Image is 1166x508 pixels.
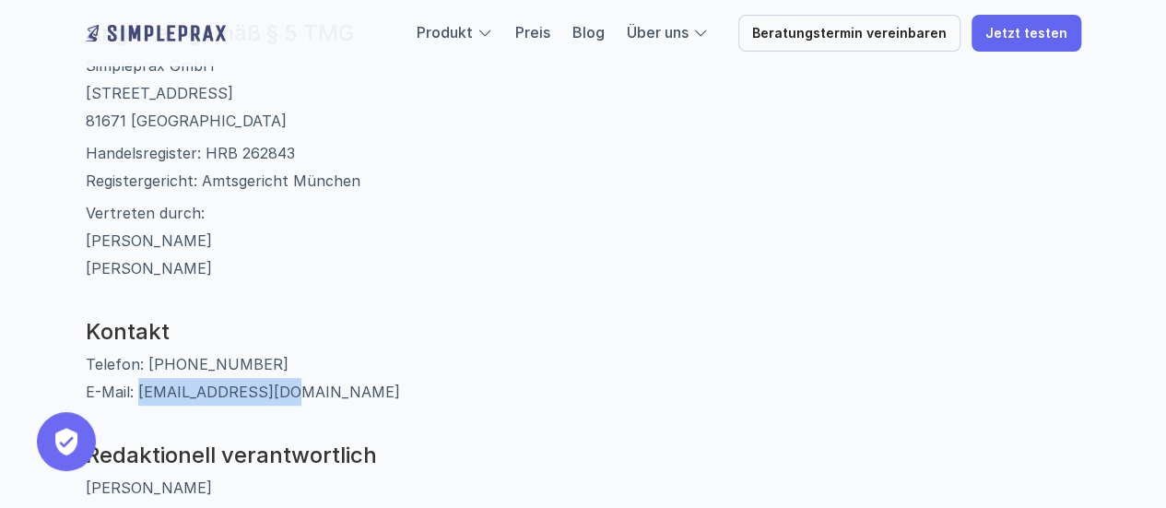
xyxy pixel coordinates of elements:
[752,26,947,41] p: Beratungstermin vereinbaren
[86,52,1081,135] p: Simpleprax GmbH [STREET_ADDRESS] 81671 [GEOGRAPHIC_DATA]
[738,15,960,52] a: Beratungstermin vereinbaren
[86,443,1081,469] h3: Redaktionell verantwortlich
[86,199,1081,282] p: Vertreten durch: [PERSON_NAME] [PERSON_NAME]
[86,350,1081,406] p: Telefon: [PHONE_NUMBER] E-Mail: [EMAIL_ADDRESS][DOMAIN_NAME]
[972,15,1081,52] a: Jetzt testen
[515,23,550,41] a: Preis
[417,23,473,41] a: Produkt
[86,139,1081,195] p: Handelsregister: HRB 262843 Registergericht: Amtsgericht München
[86,319,1081,346] h3: Kontakt
[627,23,689,41] a: Über uns
[572,23,605,41] a: Blog
[985,26,1067,41] p: Jetzt testen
